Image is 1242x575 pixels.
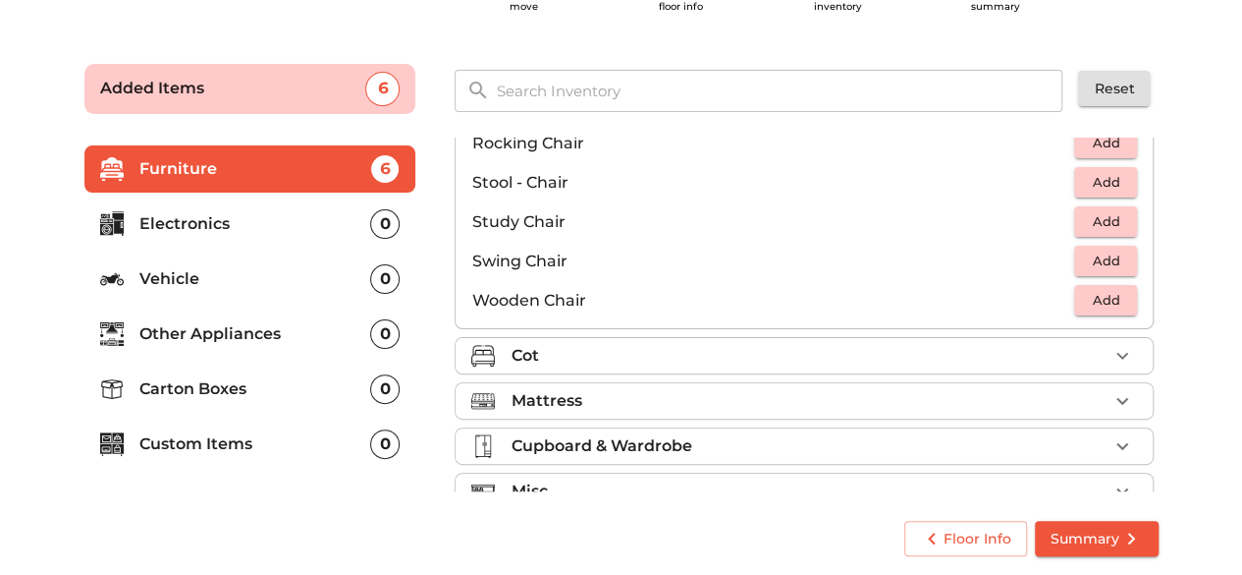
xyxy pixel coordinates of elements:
[511,434,691,458] p: Cupboard & Wardrobe
[471,132,1074,155] p: Rocking Chair
[1094,77,1134,101] span: Reset
[511,389,581,413] p: Mattress
[139,267,371,291] p: Vehicle
[370,430,400,459] div: 0
[471,480,495,503] img: misc
[1084,250,1127,272] span: Add
[471,250,1074,273] p: Swing Chair
[139,157,371,181] p: Furniture
[370,264,400,294] div: 0
[370,319,400,349] div: 0
[471,289,1074,313] p: Wooden Chair
[471,344,495,368] img: cot
[1074,128,1137,158] button: Add
[1074,285,1137,316] button: Add
[370,154,400,184] div: 6
[484,70,1076,112] input: Search Inventory
[139,212,371,236] p: Electronics
[370,209,400,239] div: 0
[100,77,366,100] p: Added Items
[1084,289,1127,312] span: Add
[471,389,495,413] img: mattress
[904,521,1027,557] button: Floor Info
[471,210,1074,234] p: Study Chair
[1074,246,1137,276] button: Add
[1084,132,1127,154] span: Add
[1051,527,1143,551] span: Summary
[139,432,371,456] p: Custom Items
[370,374,400,404] div: 0
[139,322,371,346] p: Other Appliances
[1074,206,1137,237] button: Add
[920,527,1011,551] span: Floor Info
[471,171,1074,195] p: Stool - Chair
[139,377,371,401] p: Carton Boxes
[1084,171,1127,194] span: Add
[365,72,400,106] div: 6
[471,434,495,458] img: cupboard_wardrobe
[1074,167,1137,198] button: Add
[1035,521,1159,557] button: Summary
[1084,210,1127,233] span: Add
[1078,71,1150,107] button: Reset
[511,344,538,368] p: Cot
[511,480,551,503] p: Misc.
